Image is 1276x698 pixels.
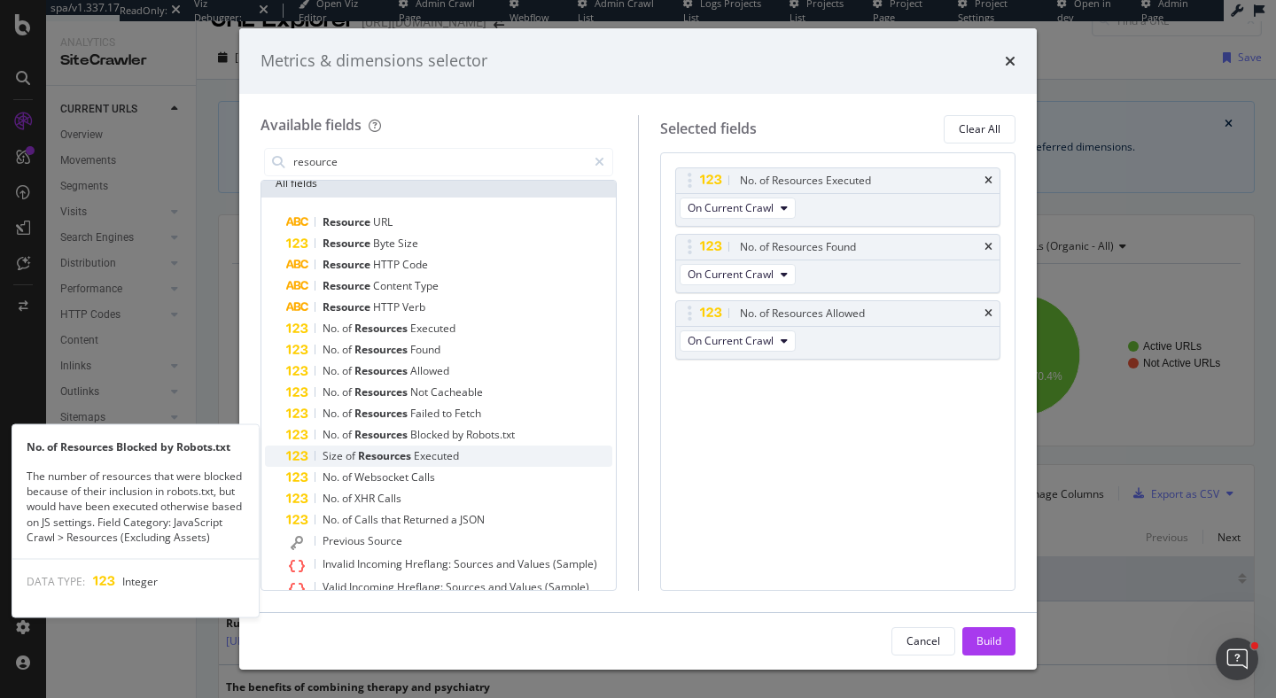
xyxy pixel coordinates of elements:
[342,491,354,506] span: of
[680,330,796,352] button: On Current Crawl
[545,579,589,594] span: (Sample)
[354,491,377,506] span: XHR
[442,406,455,421] span: to
[451,512,460,527] span: a
[358,448,414,463] span: Resources
[466,427,515,442] span: Robots.txt
[680,264,796,285] button: On Current Crawl
[368,533,402,548] span: Source
[323,427,342,442] span: No.
[323,321,342,336] span: No.
[984,242,992,252] div: times
[12,439,259,454] div: No. of Resources Blocked by Robots.txt
[740,238,856,256] div: No. of Resources Found
[342,406,354,421] span: of
[410,363,449,378] span: Allowed
[410,427,452,442] span: Blocked
[891,627,955,655] button: Cancel
[688,200,774,215] span: On Current Crawl
[323,556,357,571] span: Invalid
[354,427,410,442] span: Resources
[415,278,439,293] span: Type
[354,512,381,527] span: Calls
[944,115,1015,143] button: Clear All
[377,491,401,506] span: Calls
[342,427,354,442] span: of
[740,172,871,190] div: No. of Resources Executed
[680,198,796,219] button: On Current Crawl
[354,321,410,336] span: Resources
[510,579,545,594] span: Values
[354,384,410,399] span: Resources
[405,556,454,571] span: Hreflang:
[373,214,393,229] span: URL
[342,342,354,357] span: of
[688,267,774,282] span: On Current Crawl
[410,406,442,421] span: Failed
[357,556,405,571] span: Incoming
[323,363,342,378] span: No.
[675,234,1001,293] div: No. of Resources FoundtimesOn Current Crawl
[410,342,440,357] span: Found
[976,633,1001,648] div: Build
[675,167,1001,227] div: No. of Resources ExecutedtimesOn Current Crawl
[323,278,373,293] span: Resource
[1216,638,1258,680] iframe: Intercom live chat
[446,579,488,594] span: Sources
[402,257,428,272] span: Code
[342,469,354,485] span: of
[346,448,358,463] span: of
[323,533,368,548] span: Previous
[323,342,342,357] span: No.
[354,406,410,421] span: Resources
[261,169,616,198] div: All fields
[323,491,342,506] span: No.
[454,556,496,571] span: Sources
[323,512,342,527] span: No.
[381,512,403,527] span: that
[959,121,1000,136] div: Clear All
[403,512,451,527] span: Returned
[342,384,354,399] span: of
[342,512,354,527] span: of
[675,300,1001,360] div: No. of Resources AllowedtimesOn Current Crawl
[660,119,757,139] div: Selected fields
[354,363,410,378] span: Resources
[496,556,517,571] span: and
[323,214,373,229] span: Resource
[553,556,597,571] span: (Sample)
[740,305,865,322] div: No. of Resources Allowed
[452,427,466,442] span: by
[373,299,402,314] span: HTTP
[354,469,411,485] span: Websocket
[323,469,342,485] span: No.
[354,342,410,357] span: Resources
[984,308,992,319] div: times
[1005,50,1015,73] div: times
[239,28,1037,670] div: modal
[323,579,349,594] span: Valid
[323,236,373,251] span: Resource
[488,579,510,594] span: and
[402,299,425,314] span: Verb
[373,236,398,251] span: Byte
[410,321,455,336] span: Executed
[414,448,459,463] span: Executed
[431,384,483,399] span: Cacheable
[342,321,354,336] span: of
[323,299,373,314] span: Resource
[342,363,354,378] span: of
[984,175,992,186] div: times
[906,633,940,648] div: Cancel
[373,257,402,272] span: HTTP
[455,406,481,421] span: Fetch
[323,257,373,272] span: Resource
[410,384,431,399] span: Not
[261,115,362,135] div: Available fields
[962,627,1015,655] button: Build
[517,556,553,571] span: Values
[397,579,446,594] span: Hreflang:
[688,333,774,348] span: On Current Crawl
[411,469,435,485] span: Calls
[349,579,397,594] span: Incoming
